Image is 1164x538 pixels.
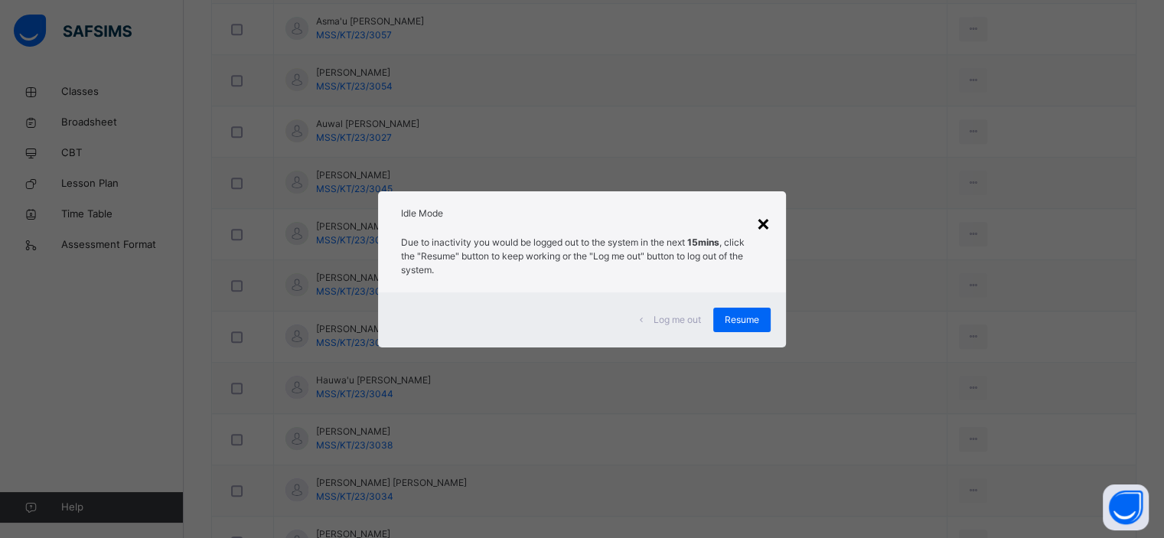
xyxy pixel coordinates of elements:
[725,313,759,327] span: Resume
[687,236,719,248] strong: 15mins
[654,313,701,327] span: Log me out
[1103,484,1149,530] button: Open asap
[401,207,762,220] h2: Idle Mode
[756,207,771,239] div: ×
[401,236,762,277] p: Due to inactivity you would be logged out to the system in the next , click the "Resume" button t...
